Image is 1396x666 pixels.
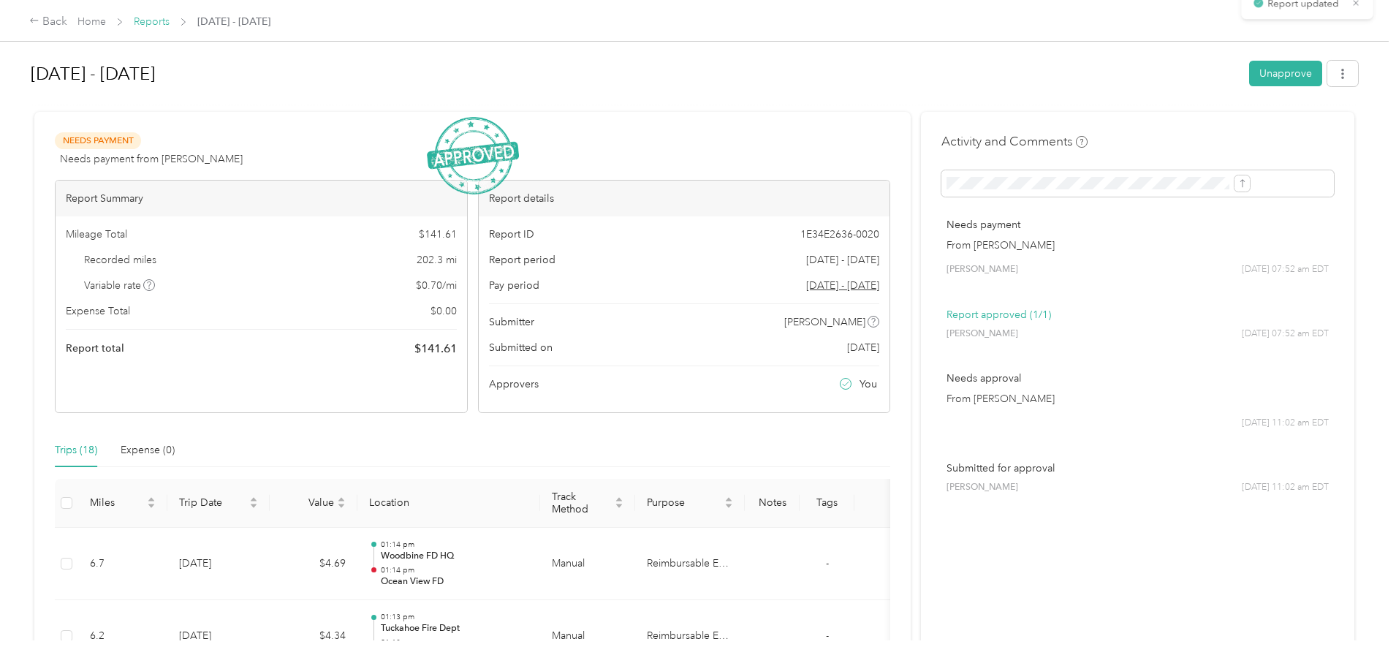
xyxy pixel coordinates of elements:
span: - [826,557,829,569]
span: caret-up [147,495,156,504]
span: caret-down [615,502,623,510]
p: Report updated [1261,20,1348,39]
span: [DATE] 11:02 am EDT [1242,481,1329,494]
span: Needs Payment [55,132,141,149]
td: [DATE] [167,528,270,601]
span: Submitted on [489,340,553,355]
span: Pay period [489,278,539,293]
th: Tags [800,479,854,528]
span: Submitter [489,314,534,330]
p: From [PERSON_NAME] [947,391,1329,406]
p: 01:14 pm [381,565,528,575]
td: $4.69 [270,528,357,601]
th: Location [357,479,540,528]
span: $ 141.61 [419,227,457,242]
span: Expense Total [66,303,130,319]
span: $ 0.70 / mi [416,278,457,293]
h1: Aug 25 - 31, 2025 [31,56,1239,91]
span: [DATE] 07:52 am EDT [1242,263,1329,276]
span: caret-up [337,495,346,504]
td: 6.7 [78,528,167,601]
p: Needs payment [947,217,1329,232]
span: caret-up [724,495,733,504]
iframe: Everlance-gr Chat Button Frame [1314,584,1396,666]
span: Report ID [489,227,534,242]
span: 202.3 mi [417,252,457,268]
span: Recorded miles [84,252,156,268]
span: Report period [489,252,555,268]
span: [DATE] [847,340,879,355]
a: Home [77,15,106,28]
span: caret-down [337,502,346,510]
div: Expense (0) [121,442,175,458]
span: Trip Date [179,496,246,509]
span: Approvers [489,376,539,392]
span: caret-down [724,502,733,510]
td: Reimbursable Expense [635,528,745,601]
span: Track Method [552,491,612,515]
span: Needs payment from [PERSON_NAME] [60,151,243,167]
span: $ 0.00 [430,303,457,319]
span: [PERSON_NAME] [947,263,1018,276]
span: You [860,376,877,392]
span: - [826,629,829,642]
div: Back [29,13,67,31]
p: 01:13 pm [381,612,528,622]
span: [DATE] - [DATE] [197,14,270,29]
span: caret-up [615,495,623,504]
span: caret-up [249,495,258,504]
span: [DATE] 07:52 am EDT [1242,328,1329,341]
th: Trip Date [167,479,270,528]
p: Submitted for approval [947,461,1329,476]
span: $ 141.61 [414,340,457,357]
p: Ocean View FD [381,575,528,589]
span: [PERSON_NAME] [784,314,865,330]
div: Report Summary [56,181,467,216]
span: Value [281,496,334,509]
span: Miles [90,496,144,509]
div: Report details [479,181,890,216]
span: [PERSON_NAME] [947,328,1018,341]
th: Notes [745,479,800,528]
span: Mileage Total [66,227,127,242]
h4: Activity and Comments [941,132,1088,151]
th: Purpose [635,479,745,528]
span: Report total [66,341,124,356]
span: 1E34E2636-0020 [800,227,879,242]
p: Woodbine FD HQ [381,550,528,563]
th: Value [270,479,357,528]
span: [DATE] 11:02 am EDT [1242,417,1329,430]
span: caret-down [249,502,258,510]
p: 01:14 pm [381,540,528,550]
td: Manual [540,528,635,601]
img: ApprovedStamp [427,117,519,195]
span: Go to pay period [806,278,879,293]
th: Track Method [540,479,635,528]
p: Report approved (1/1) [947,307,1329,322]
button: Unapprove [1249,61,1322,86]
span: Variable rate [84,278,156,293]
p: From [PERSON_NAME] [947,238,1329,253]
span: Purpose [647,496,721,509]
div: Trips (18) [55,442,97,458]
a: Reports [134,15,170,28]
span: [PERSON_NAME] [947,481,1018,494]
th: Miles [78,479,167,528]
p: Needs approval [947,371,1329,386]
p: Tuckahoe Fire Dept [381,622,528,635]
span: [DATE] - [DATE] [806,252,879,268]
p: 01:13 pm [381,637,528,648]
span: caret-down [147,502,156,510]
